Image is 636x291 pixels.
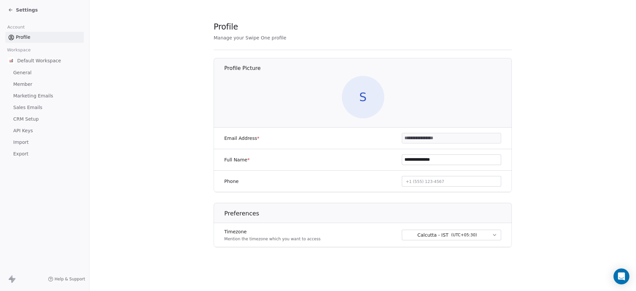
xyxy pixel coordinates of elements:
label: Phone [224,178,238,185]
span: S [342,76,384,118]
span: Export [13,150,28,157]
a: Marketing Emails [5,90,84,101]
a: Export [5,148,84,159]
span: Workspace [4,45,33,55]
span: Manage your Swipe One profile [214,35,286,40]
a: Import [5,137,84,148]
a: API Keys [5,125,84,136]
h1: Preferences [224,209,512,217]
span: Account [4,22,27,32]
span: Marketing Emails [13,92,53,99]
label: Email Address [224,135,259,142]
a: CRM Setup [5,114,84,125]
img: on2cook%20logo-04%20copy.jpg [8,57,15,64]
span: +1 (555) 123-4567 [406,179,444,184]
span: Member [13,81,32,88]
button: Calcutta - IST(UTC+05:30) [402,230,501,240]
label: Full Name [224,156,250,163]
span: Import [13,139,28,146]
button: +1 (555) 123-4567 [402,176,501,187]
span: General [13,69,31,76]
span: API Keys [13,127,33,134]
span: CRM Setup [13,116,39,123]
a: Help & Support [48,276,85,282]
span: Profile [214,22,238,32]
a: Profile [5,32,84,43]
div: Open Intercom Messenger [613,268,629,284]
span: Profile [16,34,30,41]
a: General [5,67,84,78]
span: Settings [16,7,38,13]
span: Help & Support [55,276,85,282]
label: Timezone [224,228,321,235]
span: Sales Emails [13,104,42,111]
span: Default Workspace [17,57,61,64]
span: Calcutta - IST [417,232,449,238]
h1: Profile Picture [224,65,512,72]
a: Settings [8,7,38,13]
a: Member [5,79,84,90]
span: ( UTC+05:30 ) [451,232,477,238]
a: Sales Emails [5,102,84,113]
p: Mention the timezone which you want to access [224,236,321,242]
